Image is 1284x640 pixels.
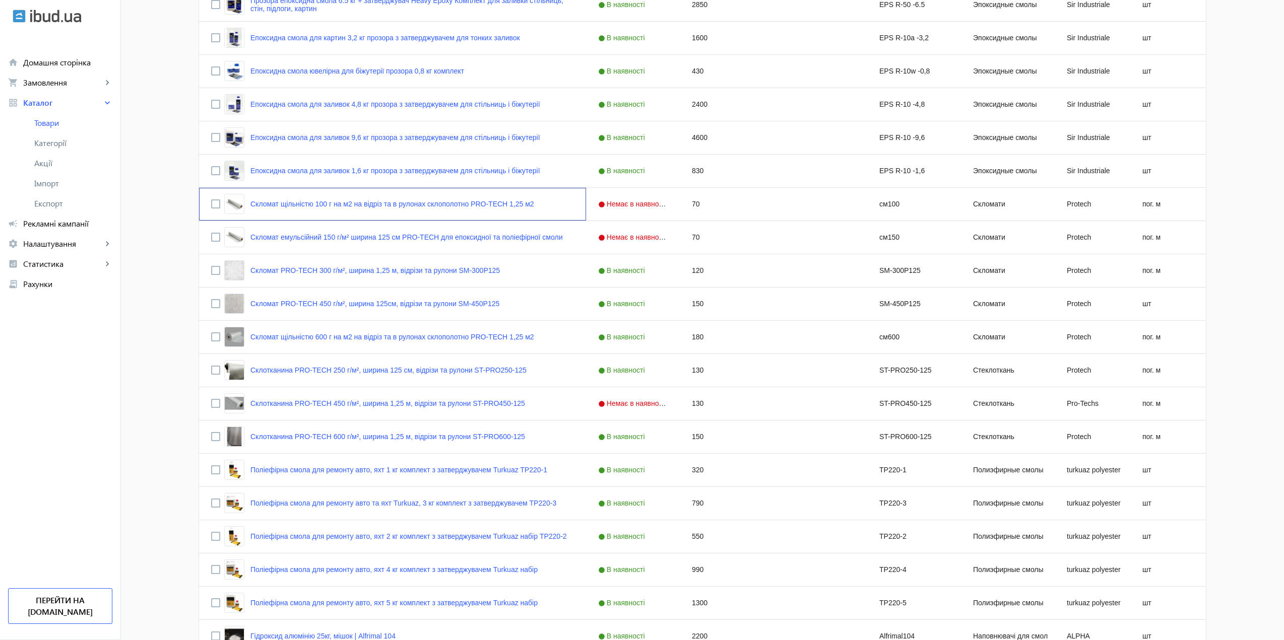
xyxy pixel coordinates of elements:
[1130,553,1206,586] div: шт
[598,599,648,607] span: В наявності
[8,78,18,88] mat-icon: shopping_cart
[867,520,961,553] div: TP220-2
[1130,88,1206,121] div: шт
[867,221,961,254] div: см150
[23,239,102,249] span: Налаштування
[199,587,1206,620] div: Press SPACE to select this row.
[23,57,112,67] span: Домашня сторінка
[199,155,1206,188] div: Press SPACE to select this row.
[1055,553,1130,586] div: turkuaz polyester
[1130,55,1206,88] div: шт
[250,466,547,474] a: Поліефірна смола для ремонту авто, яхт 1 кг комплект з затверджувачем Turkuaz TP220-1
[680,88,774,121] div: 2400
[250,133,540,141] a: Епоксидна смола для заливок 9,6 кг прозора з затверджувачем для стільниць і біжутерії
[199,88,1206,121] div: Press SPACE to select this row.
[680,188,774,221] div: 70
[598,34,648,42] span: В наявності
[680,155,774,187] div: 830
[1055,121,1130,154] div: Sir Industriale
[250,599,538,607] a: Поліефірна смола для ремонту авто, яхт 5 кг комплект з затверджувачем Turkuaz набір
[8,588,112,624] a: Перейти на [DOMAIN_NAME]
[250,366,527,374] a: Склотканина PRO-TECH 250 г/м², ширина 125 см, відрізи та рулони ST-PRO250-125
[250,333,534,341] a: Скломат щільністю 600 г на м2 на відріз та в рулонах склополотно PRO-TECH 1,25 м2
[250,67,464,75] a: Епоксидна смола ювелірна для біжутерії прозора 0,8 кг комплект
[598,200,670,208] span: Немає в наявності
[250,300,499,308] a: Скломат PRO-TECH 450 г/м², ширина 125см, відрізи та рулони SM-450P125
[8,259,18,269] mat-icon: analytics
[961,221,1055,254] div: Скломати
[867,155,961,187] div: EPS R-10 -1,6
[250,34,520,42] a: Епоксидна смола для картин 3,2 кг прозора з затверджувачем для тонких заливок
[1055,88,1130,121] div: Sir Industriale
[961,321,1055,353] div: Скломати
[598,300,648,308] span: В наявності
[1055,321,1130,353] div: Protech
[34,118,112,128] span: Товари
[680,354,774,387] div: 130
[1130,520,1206,553] div: шт
[598,167,648,175] span: В наявності
[102,259,112,269] mat-icon: keyboard_arrow_right
[961,420,1055,453] div: Стеклоткань
[1130,420,1206,453] div: пог. м
[1130,121,1206,154] div: шт
[199,387,1206,420] div: Press SPACE to select this row.
[34,178,112,188] span: Імпорт
[250,167,540,175] a: Епоксидна смола для заливок 1,6 кг прозора з затверджувачем для стільниць і біжутерії
[250,532,567,540] a: Поліефірна смола для ремонту авто, яхт 2 кг комплект з затверджувачем Turkuaz набір TP220-2
[680,121,774,154] div: 4600
[961,22,1055,54] div: Эпоксидные смолы
[199,454,1206,487] div: Press SPACE to select this row.
[8,219,18,229] mat-icon: campaign
[250,499,556,507] a: Поліефірна смола для ремонту авто та яхт Turkuaz, 3 кг комплект з затверджувачем TP220-3
[199,221,1206,254] div: Press SPACE to select this row.
[598,433,648,441] span: В наявності
[598,67,648,75] span: В наявності
[199,487,1206,520] div: Press SPACE to select this row.
[680,288,774,320] div: 150
[680,487,774,520] div: 790
[598,532,648,540] span: В наявності
[1130,387,1206,420] div: пог. м
[23,219,112,229] span: Рекламні кампанії
[23,98,102,108] span: Каталог
[961,121,1055,154] div: Эпоксидные смолы
[598,1,648,9] span: В наявності
[680,454,774,486] div: 320
[680,553,774,586] div: 990
[1055,420,1130,453] div: Protech
[598,233,670,241] span: Немає в наявності
[961,520,1055,553] div: Полиэфирные смолы
[961,288,1055,320] div: Скломати
[867,354,961,387] div: ST-PRO250-125
[1130,22,1206,54] div: шт
[102,98,112,108] mat-icon: keyboard_arrow_right
[680,520,774,553] div: 550
[102,78,112,88] mat-icon: keyboard_arrow_right
[30,10,81,23] img: ibud_text.svg
[1130,288,1206,320] div: шт
[13,10,26,23] img: ibud.svg
[34,138,112,148] span: Категорії
[1130,354,1206,387] div: пог. м
[250,266,500,274] a: Скломат PRO-TECH 300 г/м², ширина 1,25 м, відрізи та рулони SM-300P125
[867,254,961,287] div: SM-300P125
[34,158,112,168] span: Акції
[598,133,648,141] span: В наявності
[867,22,961,54] div: EPS R-10a -3,2
[199,354,1206,387] div: Press SPACE to select this row.
[8,239,18,249] mat-icon: settings
[961,188,1055,221] div: Скломати
[961,387,1055,420] div: Стеклоткань
[1130,155,1206,187] div: шт
[199,553,1206,587] div: Press SPACE to select this row.
[199,520,1206,553] div: Press SPACE to select this row.
[34,198,112,208] span: Експорт
[199,321,1206,354] div: Press SPACE to select this row.
[250,433,525,441] a: Склотканина PRO-TECH 600 г/м², ширина 1,25 м, відрізи та рулони ST-PRO600-125
[199,55,1206,88] div: Press SPACE to select this row.
[680,254,774,287] div: 120
[199,188,1206,221] div: Press SPACE to select this row.
[102,239,112,249] mat-icon: keyboard_arrow_right
[867,553,961,586] div: TP220-4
